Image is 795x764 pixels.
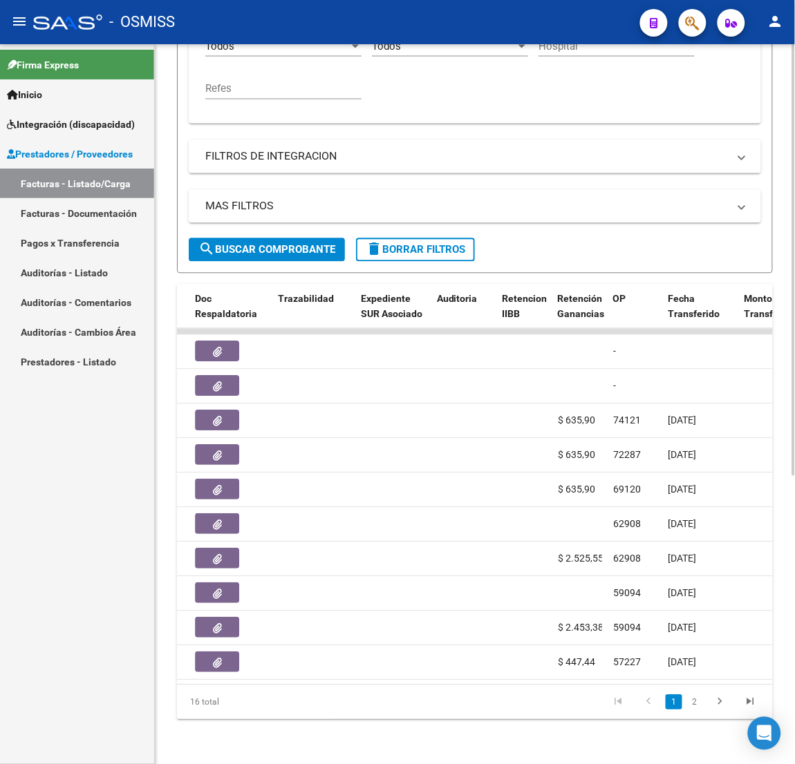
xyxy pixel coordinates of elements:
[189,238,345,262] button: Buscar Comprobante
[7,146,133,162] span: Prestadores / Proveedores
[613,622,641,633] span: 59094
[613,346,616,357] span: -
[613,588,641,599] span: 59094
[613,294,626,305] span: OP
[366,241,382,258] mat-icon: delete
[668,588,697,599] span: [DATE]
[7,87,42,102] span: Inicio
[668,519,697,530] span: [DATE]
[668,450,697,461] span: [DATE]
[205,199,728,214] mat-panel-title: MAS FILTROS
[195,294,257,321] span: Doc Respaldatoria
[437,294,478,305] span: Auditoria
[7,117,135,132] span: Integración (discapacidad)
[668,484,697,495] span: [DATE]
[431,285,497,345] datatable-header-cell: Auditoria
[205,40,234,52] span: Todos
[668,657,697,668] span: [DATE]
[356,238,475,262] button: Borrar Filtros
[613,415,641,426] span: 74121
[613,450,641,461] span: 72287
[558,484,595,495] span: $ 635,90
[361,294,422,321] span: Expediente SUR Asociado
[663,285,739,345] datatable-header-cell: Fecha Transferido
[558,450,595,461] span: $ 635,90
[558,553,604,564] span: $ 2.525,55
[177,685,294,720] div: 16 total
[198,241,215,258] mat-icon: search
[684,691,705,714] li: page 2
[767,13,784,30] mat-icon: person
[11,13,28,30] mat-icon: menu
[738,695,764,710] a: go to last page
[497,285,552,345] datatable-header-cell: Retencion IIBB
[189,190,761,223] mat-expansion-panel-header: MAS FILTROS
[503,294,548,321] span: Retencion IIBB
[613,553,641,564] span: 62908
[664,691,684,714] li: page 1
[668,415,697,426] span: [DATE]
[605,695,631,710] a: go to first page
[686,695,703,710] a: 2
[613,381,616,392] span: -
[198,244,335,256] span: Buscar Comprobante
[205,149,728,164] mat-panel-title: FILTROS DE INTEGRACION
[558,294,605,321] span: Retención Ganancias
[613,657,641,668] span: 57227
[272,285,355,345] datatable-header-cell: Trazabilidad
[668,553,697,564] span: [DATE]
[7,57,79,73] span: Firma Express
[613,519,641,530] span: 62908
[366,244,465,256] span: Borrar Filtros
[668,294,720,321] span: Fecha Transferido
[109,7,175,37] span: - OSMISS
[558,622,604,633] span: $ 2.453,38
[635,695,662,710] a: go to previous page
[189,140,761,173] mat-expansion-panel-header: FILTROS DE INTEGRACION
[608,285,663,345] datatable-header-cell: OP
[552,285,608,345] datatable-header-cell: Retención Ganancias
[355,285,431,345] datatable-header-cell: Expediente SUR Asociado
[558,415,595,426] span: $ 635,90
[558,657,595,668] span: $ 447,44
[668,622,697,633] span: [DATE]
[748,717,781,750] div: Open Intercom Messenger
[707,695,733,710] a: go to next page
[613,484,641,495] span: 69120
[372,40,401,52] span: Todos
[666,695,682,710] a: 1
[278,294,334,305] span: Trazabilidad
[189,285,272,345] datatable-header-cell: Doc Respaldatoria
